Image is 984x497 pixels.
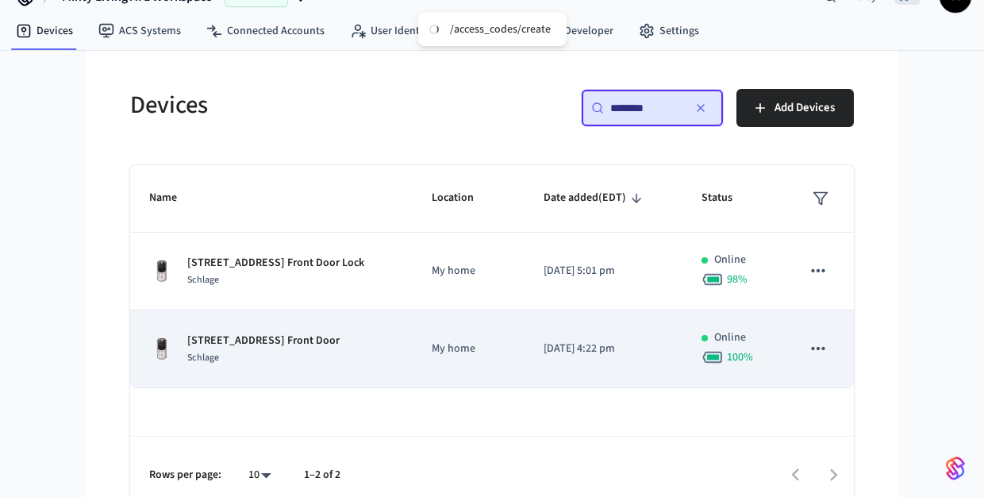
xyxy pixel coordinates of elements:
[187,255,364,272] p: [STREET_ADDRESS] Front Door Lock
[544,341,663,357] p: [DATE] 4:22 pm
[775,98,835,118] span: Add Devices
[86,17,194,45] a: ACS Systems
[626,17,712,45] a: Settings
[3,17,86,45] a: Devices
[544,186,647,210] span: Date added(EDT)
[130,165,854,388] table: sticky table
[727,272,748,287] span: 98 %
[946,456,965,481] img: SeamLogoGradient.69752ec5.svg
[714,252,746,268] p: Online
[194,17,337,45] a: Connected Accounts
[149,259,175,284] img: Yale Assure Touchscreen Wifi Smart Lock, Satin Nickel, Front
[149,337,175,362] img: Yale Assure Touchscreen Wifi Smart Lock, Satin Nickel, Front
[531,17,626,45] a: Developer
[337,17,453,45] a: User Identities
[149,186,198,210] span: Name
[304,467,340,484] p: 1–2 of 2
[187,351,219,364] span: Schlage
[432,341,506,357] p: My home
[701,186,753,210] span: Status
[187,273,219,287] span: Schlage
[450,22,551,37] div: /access_codes/create
[149,467,221,484] p: Rows per page:
[187,333,340,349] p: [STREET_ADDRESS] Front Door
[544,263,663,279] p: [DATE] 5:01 pm
[714,329,746,346] p: Online
[130,89,482,121] h5: Devices
[727,349,753,365] span: 100 %
[432,186,494,210] span: Location
[736,89,854,127] button: Add Devices
[240,464,279,487] div: 10
[432,263,506,279] p: My home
